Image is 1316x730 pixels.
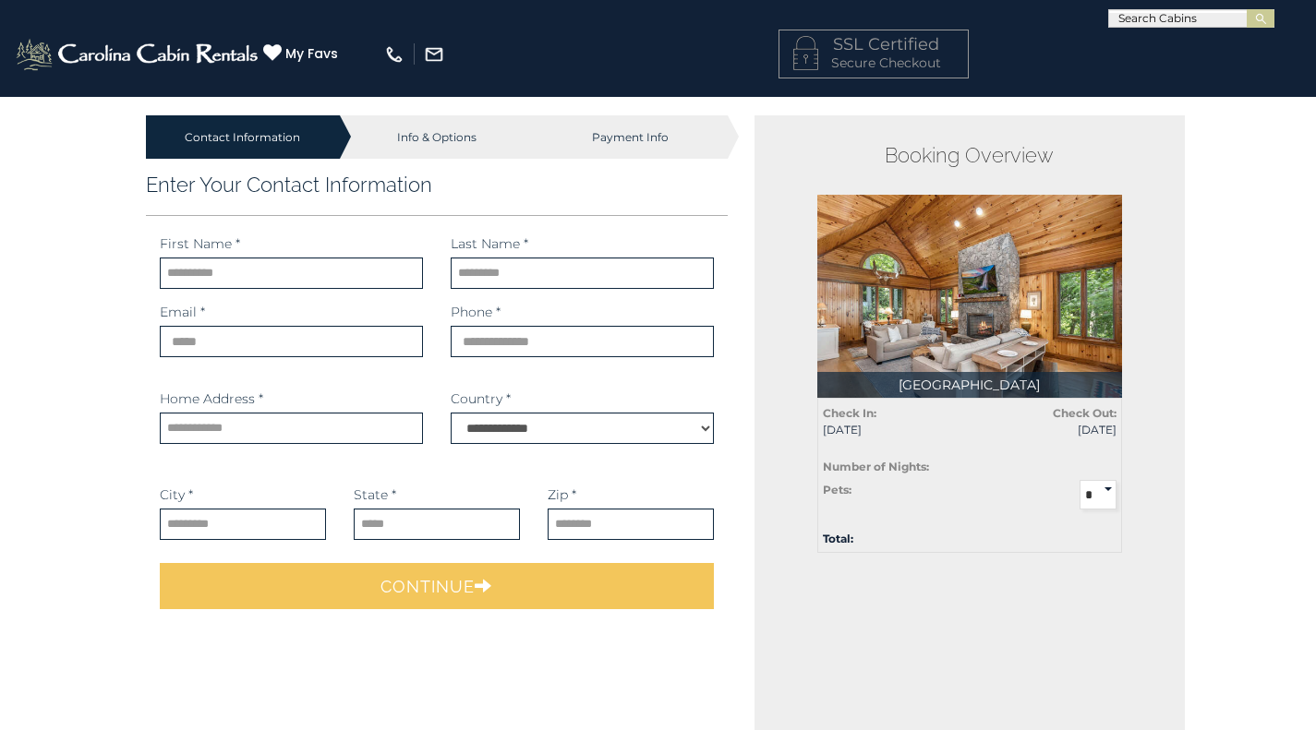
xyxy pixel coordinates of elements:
[793,36,818,70] img: LOCKICON1.png
[424,44,444,65] img: mail-regular-white.png
[793,36,954,54] h4: SSL Certified
[384,44,404,65] img: phone-regular-white.png
[354,485,396,504] label: State *
[548,485,576,504] label: Zip *
[263,43,343,64] a: My Favs
[984,422,1117,437] span: [DATE]
[146,173,729,197] h3: Enter Your Contact Information
[823,483,851,497] strong: Pets:
[823,532,853,545] strong: Total:
[823,406,876,420] strong: Check In:
[451,389,511,408] label: Country *
[14,36,263,73] img: White-1-2.png
[160,303,205,321] label: Email *
[817,195,1122,398] img: 1714398021_thumbnail.jpeg
[160,389,263,408] label: Home Address *
[451,234,528,253] label: Last Name *
[160,234,240,253] label: First Name *
[793,54,954,72] p: Secure Checkout
[160,485,193,504] label: City *
[160,563,715,609] button: Continue
[817,372,1122,398] p: [GEOGRAPHIC_DATA]
[1053,406,1117,420] strong: Check Out:
[817,143,1122,167] h2: Booking Overview
[285,44,338,64] span: My Favs
[451,303,501,321] label: Phone *
[823,422,956,437] span: [DATE]
[823,460,929,473] strong: Number of Nights:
